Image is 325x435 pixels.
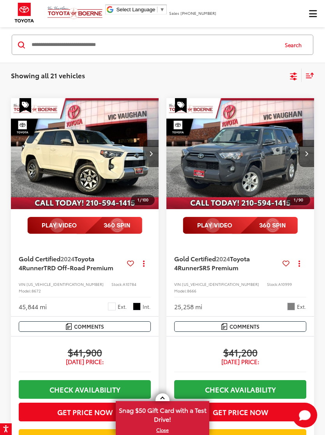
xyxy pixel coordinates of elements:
button: Next image [299,140,314,167]
span: [US_VEHICLE_IDENTIFICATION_NUMBER] [182,281,259,287]
span: dropdown dots [299,260,300,266]
div: 25,258 mi [174,302,202,311]
a: Select Language​ [116,7,164,12]
span: 100 [142,197,148,203]
div: 45,844 mi [19,302,47,311]
span: Model: [174,288,187,294]
span: A10999 [278,281,292,287]
span: Ext. [118,303,127,310]
span: Stock: [111,281,123,287]
span: Comments [230,323,260,330]
span: Model: [19,288,32,294]
a: Gold Certified2024Toyota 4RunnerTRD Off-Road Premium [19,254,124,272]
span: Graphite [133,303,141,310]
a: Check Availability [174,380,306,399]
span: Gray [287,303,295,310]
a: Check Availability [19,380,151,399]
span: 2024 [216,254,230,263]
span: Showing all 21 vehicles [11,70,85,79]
div: 2024 Toyota 4Runner TRD Off-Road Premium 0 [11,98,159,209]
span: Gold Certified [174,254,216,263]
span: 8666 [187,288,196,294]
button: Select sort value [302,69,314,82]
span: [DATE] Price: [174,358,306,366]
span: Stock: [267,281,278,287]
img: full motion video [183,217,298,234]
span: [DATE] Price: [19,358,151,366]
span: Select Language [116,7,155,12]
button: Get Price Now [19,403,151,421]
span: / [295,197,299,203]
button: Next image [143,140,159,167]
span: Int. [143,303,151,310]
a: Gold Certified2024Toyota 4RunnerSR5 Premium [174,254,279,272]
span: Toyota 4Runner [174,254,250,271]
span: White [108,303,116,310]
a: 2024 Toyota 4Runner SR5 Premium2024 Toyota 4Runner SR5 Premium2024 Toyota 4Runner SR5 Premium2024... [166,98,315,209]
span: Ext. [297,303,306,310]
img: Comments [221,323,228,330]
button: Get Price Now [174,403,306,421]
span: [US_VEHICLE_IDENTIFICATION_NUMBER] [26,281,104,287]
input: Search by Make, Model, or Keyword [31,35,277,54]
span: Gold Certified [19,254,60,263]
span: Toyota 4Runner [19,254,94,271]
span: VIN: [19,281,26,287]
span: 90 [299,197,303,203]
span: Special [175,98,187,113]
span: 1 [138,197,139,203]
span: ▼ [159,7,164,12]
button: Toggle Chat Window [292,403,317,428]
img: 2024 Toyota 4Runner TRD Off-Road Premium [11,98,159,210]
button: Comments [19,321,151,332]
span: SR5 Premium [199,263,238,272]
svg: Start Chat [292,403,317,428]
span: 1 [294,197,295,203]
button: Actions [137,256,151,270]
span: TRD Off-Road Premium [44,263,113,272]
span: Snag $50 Gift Card with a Test Drive! [117,402,208,426]
span: / [139,197,142,203]
img: Comments [66,323,72,330]
span: Special [19,98,31,113]
span: 8672 [32,288,41,294]
span: [PHONE_NUMBER] [180,10,216,16]
img: full motion video [27,217,142,234]
div: 2024 Toyota 4Runner SR5 Premium 0 [166,98,315,209]
button: Search [277,35,313,55]
button: Actions [293,256,306,270]
span: dropdown dots [143,260,145,266]
span: VIN: [174,281,182,287]
span: 2024 [60,254,74,263]
span: $41,200 [174,346,306,358]
span: Sales [169,10,179,16]
span: Comments [74,323,104,330]
a: 2024 Toyota 4Runner TRD Off-Road Premium2024 Toyota 4Runner TRD Off-Road Premium2024 Toyota 4Runn... [11,98,159,209]
span: $41,900 [19,346,151,358]
button: Select filters [289,69,299,81]
span: A10784 [123,281,136,287]
img: Vic Vaughan Toyota of Boerne [47,6,103,19]
img: 2024 Toyota 4Runner SR5 Premium [166,98,315,210]
button: Comments [174,321,306,332]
